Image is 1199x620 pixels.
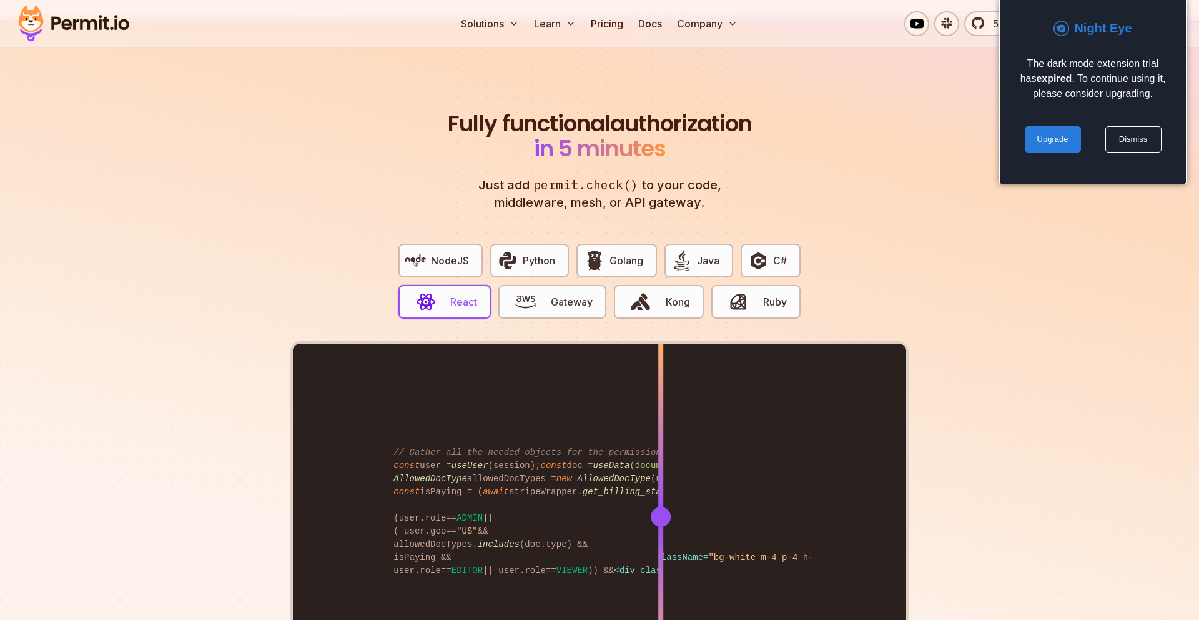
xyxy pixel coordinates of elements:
[985,16,1012,31] span: 5.3k
[451,566,483,576] span: EDITOR
[515,291,536,312] img: Gateway
[523,253,555,268] span: Python
[593,461,630,471] span: useData
[425,513,447,523] span: role
[456,11,524,36] button: Solutions
[541,461,567,471] span: const
[546,539,567,549] span: type
[1074,19,1132,37] div: Night Eye
[609,253,643,268] span: Golang
[534,132,666,164] span: in 5 minutes
[666,294,690,309] span: Kong
[529,11,581,36] button: Learn
[430,526,446,536] span: geo
[393,487,420,497] span: const
[465,176,734,211] p: Just add to your code, middleware, mesh, or API gateway.
[640,566,688,576] span: className
[708,552,839,562] span: "bg-white m-4 p-4 h-full"
[530,176,642,194] span: permit.check()
[671,250,693,271] img: Java
[385,436,814,587] code: user = (session); doc = ( ); allowedDocTypes = (user. ); isPaying = ( stripeWrapper. (user. )) ==...
[1053,21,1069,36] img: QpBOHpWU8EKOw01CVLsZ3hCGtMpMpR3Q7JvWlKe+PT9H3nZXV5jEh4mKcuDd910bCpdZndFiKKPpeH2KnHRBg+8xZck+n5slv...
[451,461,488,471] span: useUser
[577,474,651,484] span: AllowedDocType
[763,294,787,309] span: Ruby
[656,552,703,562] span: className
[497,250,518,271] img: Python
[672,11,743,36] button: Company
[633,11,667,36] a: Docs
[964,11,1021,36] a: 5.3k
[614,566,829,576] span: < = >
[728,291,749,312] img: Ruby
[420,566,441,576] span: role
[483,487,509,497] span: await
[584,250,605,271] img: Golang
[629,552,845,562] span: < = >
[450,294,477,309] span: React
[1020,56,1166,101] div: The dark mode extension trial has . To continue using it, please consider upgrading.
[393,461,420,471] span: const
[614,566,902,576] span: Document
[431,253,469,268] span: NodeJS
[556,474,572,484] span: new
[12,2,135,45] img: Permit logo
[583,487,677,497] span: get_billing_status
[551,294,593,309] span: Gateway
[405,250,427,271] img: NodeJS
[556,566,588,576] span: VIEWER
[1105,126,1162,152] a: Dismiss
[748,250,769,271] img: C#
[630,291,651,312] img: Kong
[456,513,483,523] span: ADMIN
[1025,126,1081,152] a: Upgrade
[448,111,610,136] span: Fully functional
[456,526,478,536] span: "US"
[478,539,520,549] span: includes
[393,474,467,484] span: AllowedDocType
[697,253,719,268] span: Java
[393,447,693,457] span: // Gather all the needed objects for the permission check
[619,566,635,576] span: div
[629,552,918,562] span: Document
[586,11,628,36] a: Pricing
[445,111,754,161] h2: authorization
[635,461,677,471] span: document
[525,566,546,576] span: role
[773,253,787,268] span: C#
[1036,73,1072,84] b: expired
[415,291,437,312] img: React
